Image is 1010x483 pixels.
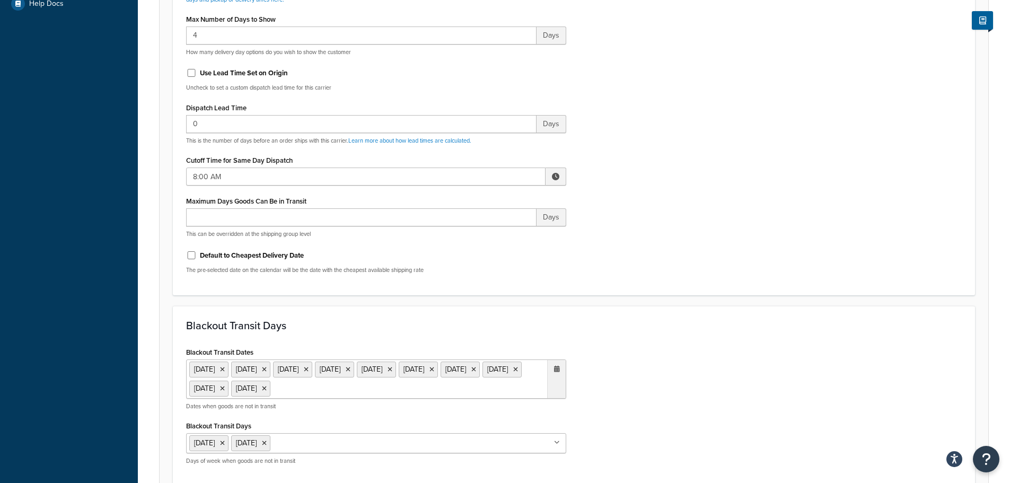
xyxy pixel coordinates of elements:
[441,362,480,377] li: [DATE]
[186,320,962,331] h3: Blackout Transit Days
[315,362,354,377] li: [DATE]
[186,48,566,56] p: How many delivery day options do you wish to show the customer
[537,115,566,133] span: Days
[186,266,566,274] p: The pre-selected date on the calendar will be the date with the cheapest available shipping rate
[236,437,257,449] span: [DATE]
[189,381,229,397] li: [DATE]
[186,156,293,164] label: Cutoff Time for Same Day Dispatch
[273,362,312,377] li: [DATE]
[186,348,253,356] label: Blackout Transit Dates
[231,381,270,397] li: [DATE]
[186,457,566,465] p: Days of week when goods are not in transit
[537,27,566,45] span: Days
[357,362,396,377] li: [DATE]
[200,251,304,260] label: Default to Cheapest Delivery Date
[200,68,288,78] label: Use Lead Time Set on Origin
[194,437,215,449] span: [DATE]
[482,362,522,377] li: [DATE]
[399,362,438,377] li: [DATE]
[186,84,566,92] p: Uncheck to set a custom dispatch lead time for this carrier
[186,422,251,430] label: Blackout Transit Days
[186,402,566,410] p: Dates when goods are not in transit
[537,208,566,226] span: Days
[186,137,566,145] p: This is the number of days before an order ships with this carrier.
[972,11,993,30] button: Show Help Docs
[973,446,999,472] button: Open Resource Center
[186,15,276,23] label: Max Number of Days to Show
[186,197,306,205] label: Maximum Days Goods Can Be in Transit
[348,136,471,145] a: Learn more about how lead times are calculated.
[231,362,270,377] li: [DATE]
[186,104,247,112] label: Dispatch Lead Time
[189,362,229,377] li: [DATE]
[186,230,566,238] p: This can be overridden at the shipping group level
